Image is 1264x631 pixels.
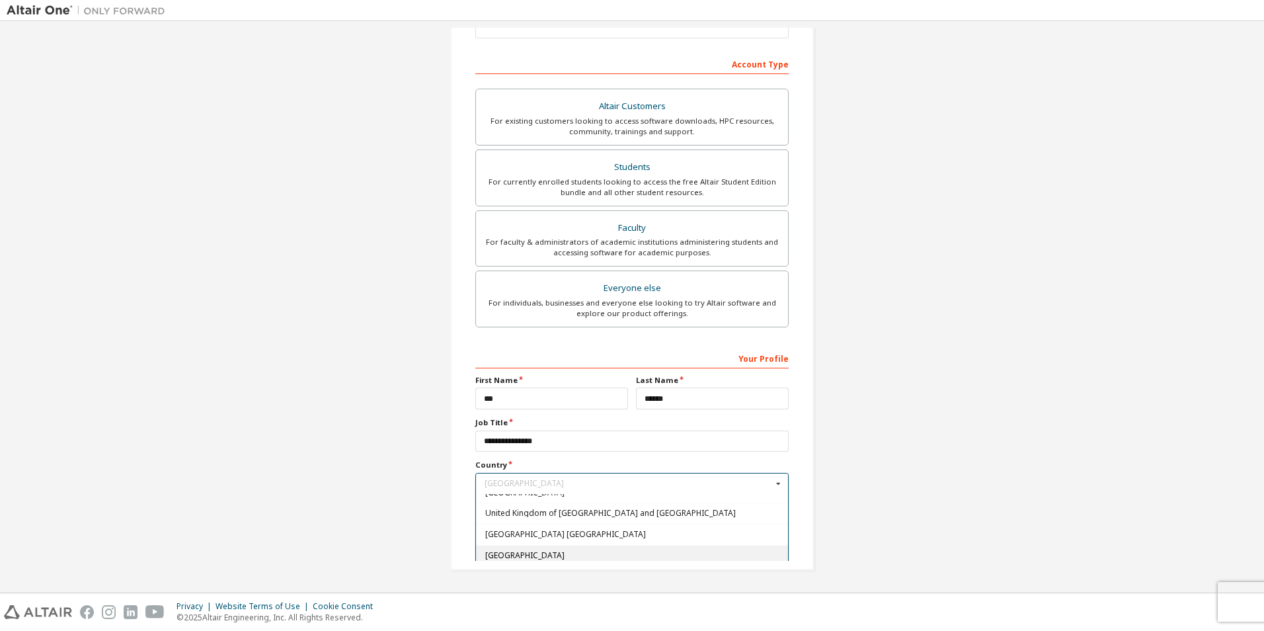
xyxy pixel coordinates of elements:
div: Students [484,158,780,177]
label: Job Title [475,417,789,428]
span: United Kingdom of [GEOGRAPHIC_DATA] and [GEOGRAPHIC_DATA] [485,509,779,517]
span: [GEOGRAPHIC_DATA] [485,488,779,496]
img: linkedin.svg [124,605,138,619]
div: Privacy [177,601,216,612]
div: For individuals, businesses and everyone else looking to try Altair software and explore our prod... [484,298,780,319]
label: Country [475,460,789,470]
label: First Name [475,375,628,386]
label: Last Name [636,375,789,386]
div: For currently enrolled students looking to access the free Altair Student Edition bundle and all ... [484,177,780,198]
div: Account Type [475,53,789,74]
img: altair_logo.svg [4,605,72,619]
div: Website Terms of Use [216,601,313,612]
p: © 2025 Altair Engineering, Inc. All Rights Reserved. [177,612,381,623]
div: Your Profile [475,347,789,368]
span: [GEOGRAPHIC_DATA] [485,552,779,560]
img: Altair One [7,4,172,17]
div: For faculty & administrators of academic institutions administering students and accessing softwa... [484,237,780,258]
img: facebook.svg [80,605,94,619]
span: [GEOGRAPHIC_DATA] [GEOGRAPHIC_DATA] [485,530,779,538]
img: instagram.svg [102,605,116,619]
div: Altair Customers [484,97,780,116]
div: Faculty [484,219,780,237]
img: youtube.svg [145,605,165,619]
div: Cookie Consent [313,601,381,612]
div: Everyone else [484,279,780,298]
div: For existing customers looking to access software downloads, HPC resources, community, trainings ... [484,116,780,137]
